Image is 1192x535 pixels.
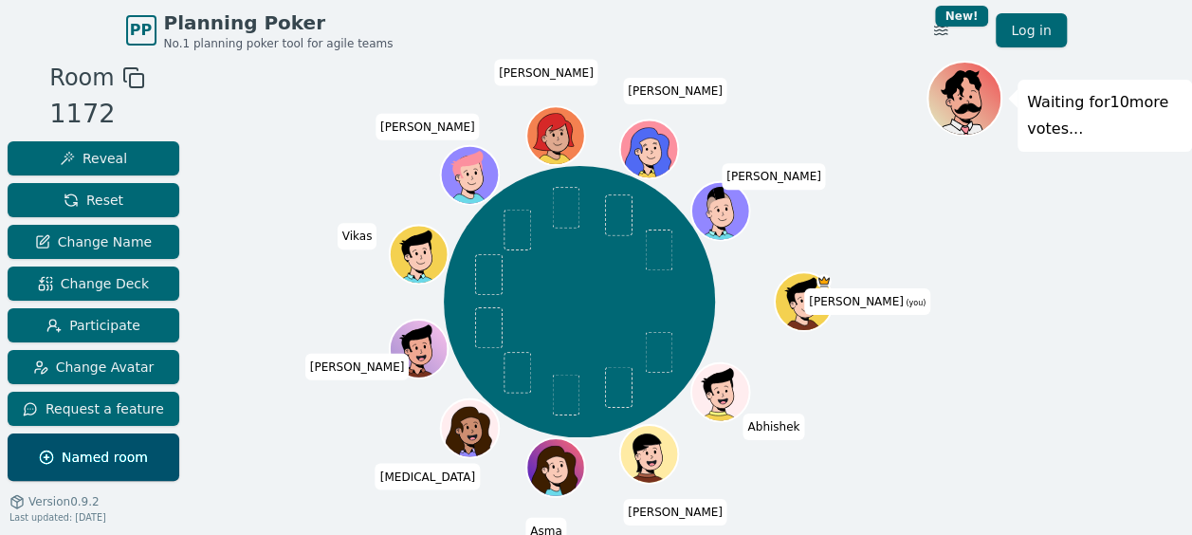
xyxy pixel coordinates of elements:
[60,149,127,168] span: Reveal
[376,463,480,489] span: Click to change your name
[8,225,179,259] button: Change Name
[35,232,152,251] span: Change Name
[623,499,727,526] span: Click to change your name
[8,141,179,175] button: Reveal
[23,399,164,418] span: Request a feature
[338,223,377,249] span: Click to change your name
[49,61,114,95] span: Room
[8,434,179,481] button: Named room
[8,350,179,384] button: Change Avatar
[9,512,106,523] span: Last updated: [DATE]
[130,19,152,42] span: PP
[305,354,410,380] span: Click to change your name
[924,13,958,47] button: New!
[494,59,598,85] span: Click to change your name
[39,448,148,467] span: Named room
[804,288,930,315] span: Click to change your name
[9,494,100,509] button: Version0.9.2
[164,36,394,51] span: No.1 planning poker tool for agile teams
[722,163,826,190] span: Click to change your name
[743,414,804,440] span: Click to change your name
[816,274,831,288] span: Viney is the host
[8,267,179,301] button: Change Deck
[8,183,179,217] button: Reset
[46,316,140,335] span: Participate
[376,114,480,140] span: Click to change your name
[38,274,149,293] span: Change Deck
[126,9,394,51] a: PPPlanning PokerNo.1 planning poker tool for agile teams
[8,392,179,426] button: Request a feature
[8,308,179,342] button: Participate
[623,78,727,104] span: Click to change your name
[776,274,831,329] button: Click to change your avatar
[904,299,926,307] span: (you)
[33,358,155,377] span: Change Avatar
[1027,89,1183,142] p: Waiting for 10 more votes...
[164,9,394,36] span: Planning Poker
[996,13,1066,47] a: Log in
[28,494,100,509] span: Version 0.9.2
[49,95,144,134] div: 1172
[935,6,989,27] div: New!
[64,191,123,210] span: Reset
